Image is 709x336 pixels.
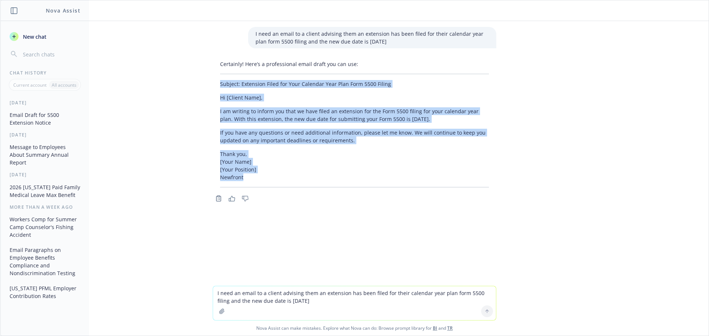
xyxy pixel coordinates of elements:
button: Thumbs down [239,193,251,204]
button: Email Paragraphs on Employee Benefits Compliance and Nondiscrimination Testing [7,244,83,279]
button: Workers Comp for Summer Camp Counselor's Fishing Accident [7,213,83,241]
svg: Copy to clipboard [215,195,222,202]
button: [US_STATE] PFML Employer Contribution Rates [7,282,83,302]
span: New chat [21,33,47,41]
p: I need an email to a client advising them an extension has been filed for their calendar year pla... [256,30,489,45]
div: [DATE] [1,172,89,178]
input: Search chats [21,49,80,59]
span: Nova Assist can make mistakes. Explore what Nova can do: Browse prompt library for and [3,321,706,336]
div: [DATE] [1,132,89,138]
p: If you have any questions or need additional information, please let me know. We will continue to... [220,129,489,144]
a: TR [447,325,453,331]
p: Thank you, [Your Name] [Your Position] Newfront [220,150,489,181]
p: I am writing to inform you that we have filed an extension for the Form 5500 filing for your cale... [220,107,489,123]
button: Message to Employees About Summary Annual Report [7,141,83,169]
button: New chat [7,30,83,43]
p: Certainly! Here’s a professional email draft you can use: [220,60,489,68]
p: Hi [Client Name], [220,94,489,101]
div: Chat History [1,70,89,76]
a: BI [433,325,437,331]
p: Subject: Extension Filed for Your Calendar Year Plan Form 5500 Filing [220,80,489,88]
p: All accounts [52,82,76,88]
h1: Nova Assist [46,7,81,14]
div: [DATE] [1,100,89,106]
button: Email Draft for 5500 Extension Notice [7,109,83,129]
p: Current account [13,82,47,88]
div: More than a week ago [1,204,89,210]
button: 2026 [US_STATE] Paid Family Medical Leave Max Benefit [7,181,83,201]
